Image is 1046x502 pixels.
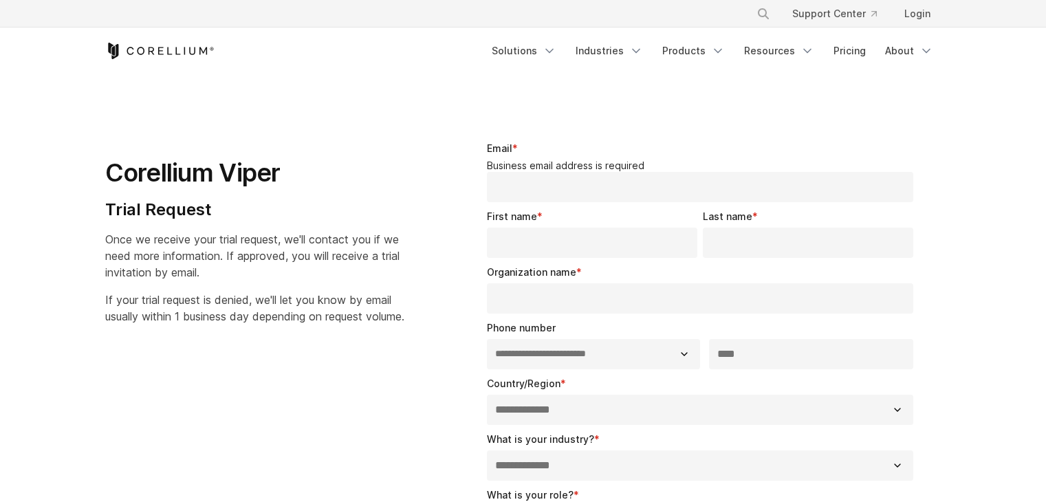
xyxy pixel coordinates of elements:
a: Pricing [825,39,874,63]
span: Country/Region [487,378,560,389]
a: Resources [736,39,822,63]
h4: Trial Request [105,199,404,220]
a: Login [893,1,941,26]
div: Navigation Menu [740,1,941,26]
span: Organization name [487,266,576,278]
span: Last name [703,210,752,222]
h1: Corellium Viper [105,157,404,188]
a: Industries [567,39,651,63]
a: About [877,39,941,63]
div: Navigation Menu [483,39,941,63]
a: Support Center [781,1,888,26]
span: If your trial request is denied, we'll let you know by email usually within 1 business day depend... [105,293,404,323]
span: First name [487,210,537,222]
a: Products [654,39,733,63]
a: Solutions [483,39,565,63]
span: What is your industry? [487,433,594,445]
span: Email [487,142,512,154]
a: Corellium Home [105,43,215,59]
span: Once we receive your trial request, we'll contact you if we need more information. If approved, y... [105,232,400,279]
button: Search [751,1,776,26]
legend: Business email address is required [487,160,919,172]
span: What is your role? [487,489,574,501]
span: Phone number [487,322,556,334]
